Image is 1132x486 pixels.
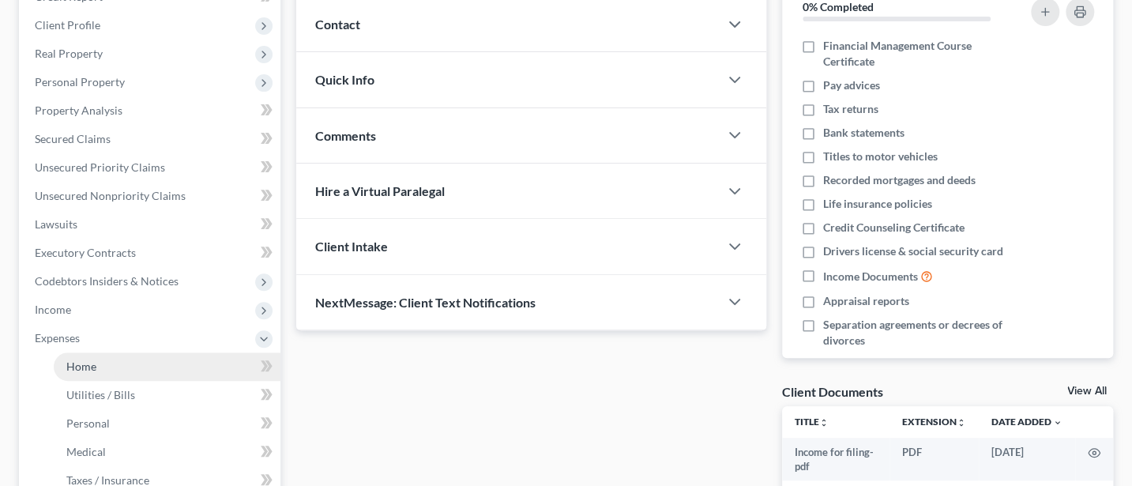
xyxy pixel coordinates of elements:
[782,438,889,481] td: Income for filing-pdf
[823,38,1017,70] span: Financial Management Course Certificate
[1067,386,1107,397] a: View All
[35,246,136,259] span: Executory Contracts
[22,125,280,153] a: Secured Claims
[22,153,280,182] a: Unsecured Priority Claims
[823,196,932,212] span: Life insurance policies
[823,317,1017,348] span: Separation agreements or decrees of divorces
[315,183,445,198] span: Hire a Virtual Paralegal
[35,75,125,89] span: Personal Property
[22,182,280,210] a: Unsecured Nonpriority Claims
[979,438,1075,481] td: [DATE]
[35,160,165,174] span: Unsecured Priority Claims
[315,72,374,87] span: Quick Info
[823,172,976,188] span: Recorded mortgages and deeds
[66,416,110,430] span: Personal
[66,445,106,458] span: Medical
[991,416,1062,428] a: Date Added expand_more
[35,18,100,32] span: Client Profile
[35,47,103,60] span: Real Property
[902,416,966,428] a: Extensionunfold_more
[35,189,186,202] span: Unsecured Nonpriority Claims
[35,303,71,316] span: Income
[54,409,280,438] a: Personal
[823,220,965,235] span: Credit Counseling Certificate
[315,295,536,310] span: NextMessage: Client Text Notifications
[315,17,360,32] span: Contact
[35,331,80,345] span: Expenses
[889,438,979,481] td: PDF
[315,239,388,254] span: Client Intake
[35,104,122,117] span: Property Analysis
[66,360,96,373] span: Home
[782,383,883,400] div: Client Documents
[315,128,376,143] span: Comments
[35,274,179,288] span: Codebtors Insiders & Notices
[823,77,880,93] span: Pay advices
[35,132,111,145] span: Secured Claims
[795,416,829,428] a: Titleunfold_more
[819,418,829,428] i: unfold_more
[22,210,280,239] a: Lawsuits
[823,125,904,141] span: Bank statements
[22,96,280,125] a: Property Analysis
[22,239,280,267] a: Executory Contracts
[54,381,280,409] a: Utilities / Bills
[54,352,280,381] a: Home
[35,217,77,231] span: Lawsuits
[823,269,918,284] span: Income Documents
[823,101,878,117] span: Tax returns
[823,293,909,309] span: Appraisal reports
[66,388,135,401] span: Utilities / Bills
[823,149,938,164] span: Titles to motor vehicles
[957,418,966,428] i: unfold_more
[823,243,1003,259] span: Drivers license & social security card
[1053,418,1062,428] i: expand_more
[54,438,280,466] a: Medical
